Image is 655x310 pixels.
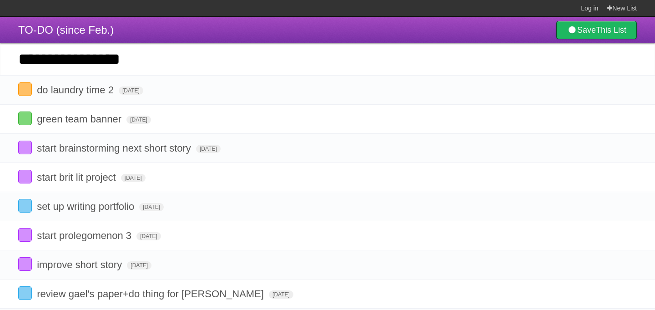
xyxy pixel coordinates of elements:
span: improve short story [37,259,124,270]
b: This List [596,25,626,35]
span: do laundry time 2 [37,84,116,96]
span: [DATE] [121,174,146,182]
span: start brainstorming next short story [37,142,193,154]
label: Done [18,228,32,242]
span: [DATE] [136,232,161,240]
span: [DATE] [126,116,151,124]
label: Done [18,257,32,271]
span: TO-DO (since Feb.) [18,24,114,36]
span: [DATE] [196,145,221,153]
span: review gael's paper+do thing for [PERSON_NAME] [37,288,266,300]
span: start brit lit project [37,172,118,183]
label: Done [18,82,32,96]
span: set up writing portfolio [37,201,136,212]
span: [DATE] [119,86,143,95]
span: [DATE] [269,290,293,299]
a: SaveThis List [556,21,637,39]
label: Done [18,286,32,300]
span: [DATE] [139,203,164,211]
label: Done [18,141,32,154]
span: green team banner [37,113,124,125]
span: start prolegomenon 3 [37,230,134,241]
label: Done [18,112,32,125]
label: Done [18,170,32,183]
span: [DATE] [127,261,151,269]
label: Done [18,199,32,213]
